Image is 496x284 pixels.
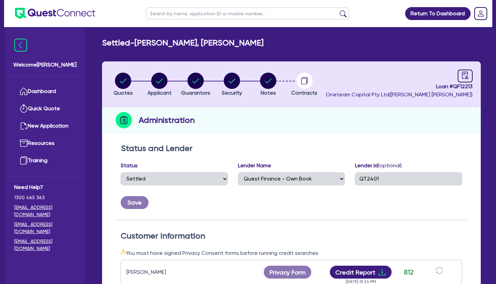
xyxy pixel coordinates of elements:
a: Dropdown toggle [472,5,490,22]
a: [EMAIL_ADDRESS][DOMAIN_NAME] [14,204,76,218]
a: Dashboard [14,83,76,100]
a: Training [14,152,76,169]
span: 1300 465 363 [14,194,76,201]
input: Search by name, application ID or mobile number... [146,7,349,19]
img: step-icon [116,112,132,128]
h2: Status and Lender [121,144,462,153]
a: [EMAIL_ADDRESS][DOMAIN_NAME] [14,221,76,235]
span: Notes [261,90,276,96]
a: [EMAIL_ADDRESS][DOMAIN_NAME] [14,238,76,252]
h2: Administration [139,114,195,126]
span: Security [222,90,242,96]
img: quest-connect-logo-blue [15,8,95,19]
img: icon-menu-close [14,39,27,52]
img: resources [20,139,28,147]
span: sync [436,267,443,274]
h2: Customer Information [121,231,462,241]
div: You must have signed Privacy Consent forms before running credit searches [121,249,462,257]
button: sync [434,266,445,278]
img: quick-quote [20,105,28,113]
span: Applicant [147,90,172,96]
button: Credit Reportdownload [330,266,392,279]
span: Loan # QF12213 [326,82,473,91]
button: Applicant [147,72,172,97]
button: Privacy Form [264,266,311,279]
span: Contracts [291,90,317,96]
span: Quotes [114,90,133,96]
button: Save [121,196,148,209]
img: training [20,156,28,165]
span: Need Help? [14,183,76,191]
button: Guarantors [181,72,211,97]
h2: Settled - [PERSON_NAME], [PERSON_NAME] [102,38,263,48]
button: Security [221,72,242,97]
a: audit [458,70,473,82]
a: Return To Dashboard [405,7,471,20]
label: Lender Id [355,162,402,170]
span: download [378,268,386,276]
a: Resources [14,135,76,152]
span: audit [461,72,469,79]
button: Notes [260,72,277,97]
a: Quick Quote [14,100,76,117]
span: Oneteam Capital Pty Ltd ( [PERSON_NAME] [PERSON_NAME] ) [326,91,473,98]
img: new-application [20,122,28,130]
span: Welcome [PERSON_NAME] [13,61,77,69]
span: Guarantors [181,90,210,96]
label: Status [121,162,138,170]
a: New Application [14,117,76,135]
button: Contracts [291,72,318,97]
label: Lender Name [238,162,271,170]
button: Quotes [113,72,133,97]
span: (optional) [378,162,402,169]
div: [PERSON_NAME] [126,268,211,276]
div: 812 [400,267,417,277]
span: warning [121,249,126,254]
